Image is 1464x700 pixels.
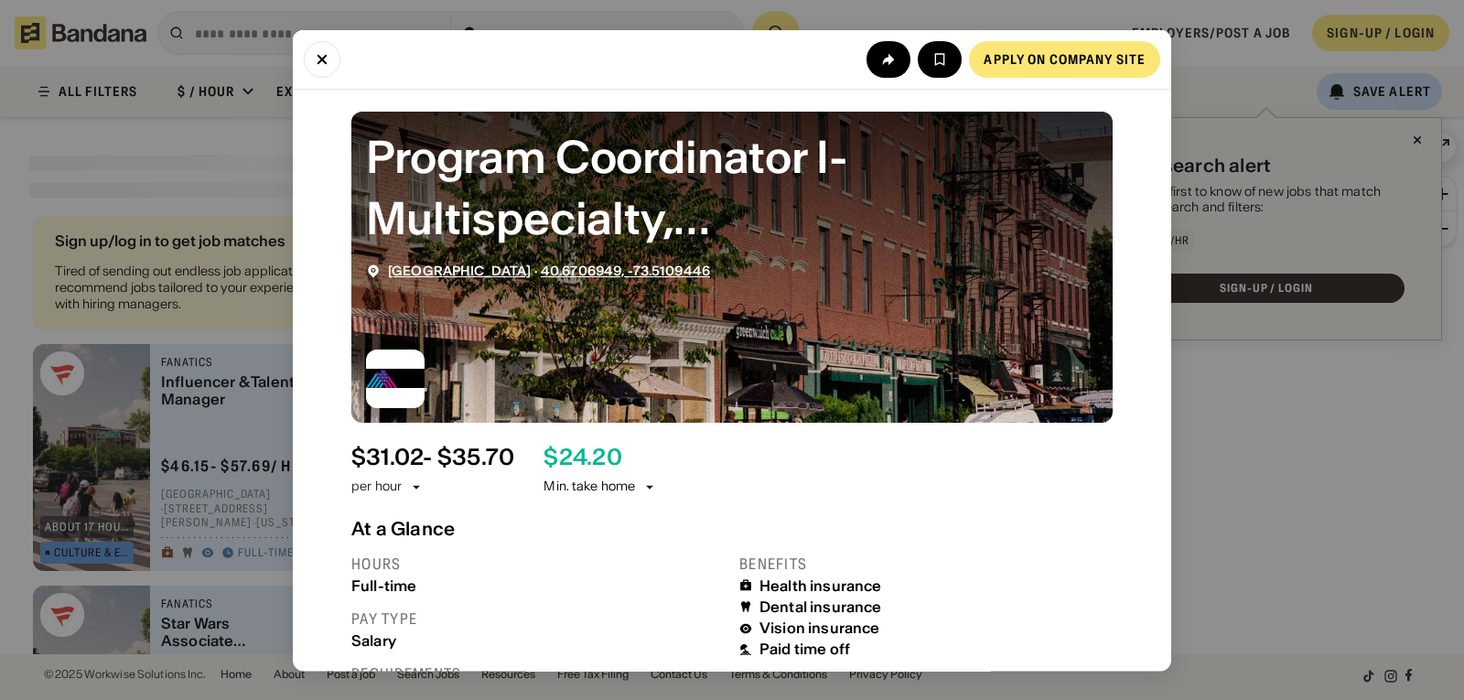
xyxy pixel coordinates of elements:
div: per hour [351,478,402,496]
button: Close [304,40,340,77]
div: At a Glance [351,517,1113,539]
a: [GEOGRAPHIC_DATA] [388,262,531,278]
div: Health insurance [759,576,882,594]
div: Benefits [739,554,1113,573]
div: Salary [351,631,725,649]
div: $ 31.02 - $35.70 [351,444,514,470]
div: Hours [351,554,725,573]
div: Program Coordinator I- Multispecialty, Wantagh, Long Island, New York, Full Time, Days, Offsite [366,125,1098,248]
div: · [388,263,710,278]
div: Min. take home [544,478,657,496]
img: Mount Sinai logo [366,349,425,407]
div: Full-time [351,576,725,594]
a: 40.6706949, -73.5109446 [541,262,710,278]
div: Requirements [351,663,725,683]
div: Dental insurance [759,598,882,615]
div: Pay type [351,608,725,628]
div: Vision insurance [759,619,880,637]
div: $ 24.20 [544,444,621,470]
div: Paid time off [759,641,850,658]
div: Apply on company site [984,52,1146,65]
